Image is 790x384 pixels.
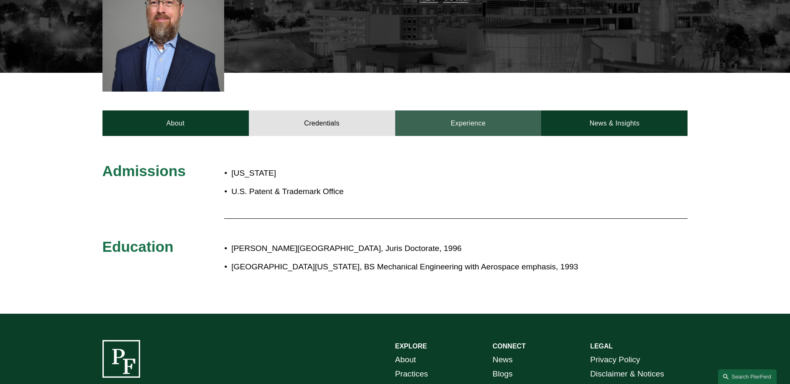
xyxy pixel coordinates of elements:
a: Disclaimer & Notices [590,367,664,381]
span: Admissions [102,163,186,179]
a: News & Insights [541,110,688,136]
span: Education [102,238,174,255]
a: Privacy Policy [590,353,640,367]
strong: CONNECT [493,343,526,350]
strong: EXPLORE [395,343,427,350]
p: [US_STATE] [231,166,444,181]
a: Blogs [493,367,513,381]
p: U.S. Patent & Trademark Office [231,184,444,199]
a: About [395,353,416,367]
strong: LEGAL [590,343,613,350]
a: Experience [395,110,542,136]
a: About [102,110,249,136]
p: [GEOGRAPHIC_DATA][US_STATE], BS Mechanical Engineering with Aerospace emphasis, 1993 [231,260,614,274]
a: Search this site [718,369,777,384]
p: [PERSON_NAME][GEOGRAPHIC_DATA], Juris Doctorate, 1996 [231,241,614,256]
a: Practices [395,367,428,381]
a: News [493,353,513,367]
a: Credentials [249,110,395,136]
